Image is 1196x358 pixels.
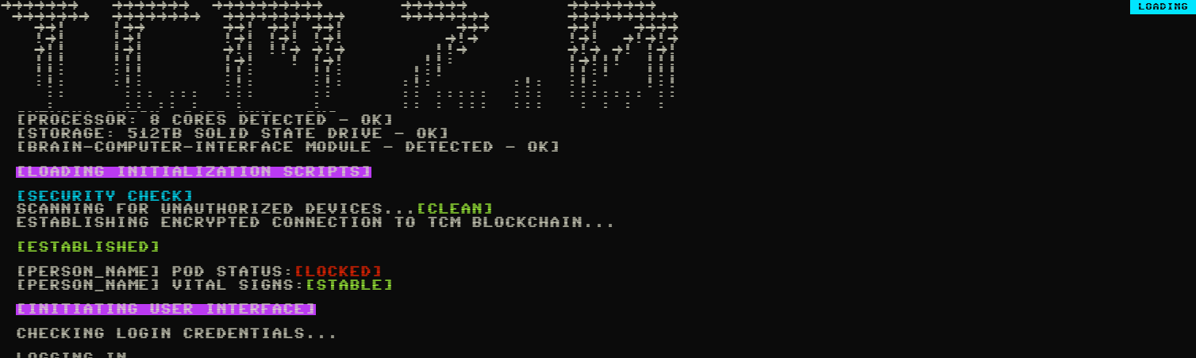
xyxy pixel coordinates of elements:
[305,280,394,291] span: [STABLE]
[294,267,383,278] span: [LOCKED]
[16,167,371,178] span: [LOADING INITIALIZATION SCRIPTS]
[16,217,616,229] span: Establishing Encrypted Connection to TCM Blockchain...
[16,191,194,202] span: [SECURITY CHECK]
[16,142,560,153] span: [Brain-Computer-Interface Module - Detected - OK]
[16,280,305,291] span: [PERSON_NAME] Vital Signs:
[16,102,338,114] span: [Memory check: 64GB RAM - OK]
[16,242,160,253] span: [ESTABLISHED]
[16,115,394,126] span: [Processor: 8 Cores Detected - OK]
[16,329,338,340] span: Checking login credentials...
[416,204,494,215] span: [CLEAN]
[16,129,449,140] span: [Storage: 512TB Solid State Drive - OK]
[16,304,316,315] span: [INITIATING USER INTERFACE]
[16,267,294,278] span: [PERSON_NAME] Pod Status:
[16,204,416,215] span: Scanning for unauthorized devices...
